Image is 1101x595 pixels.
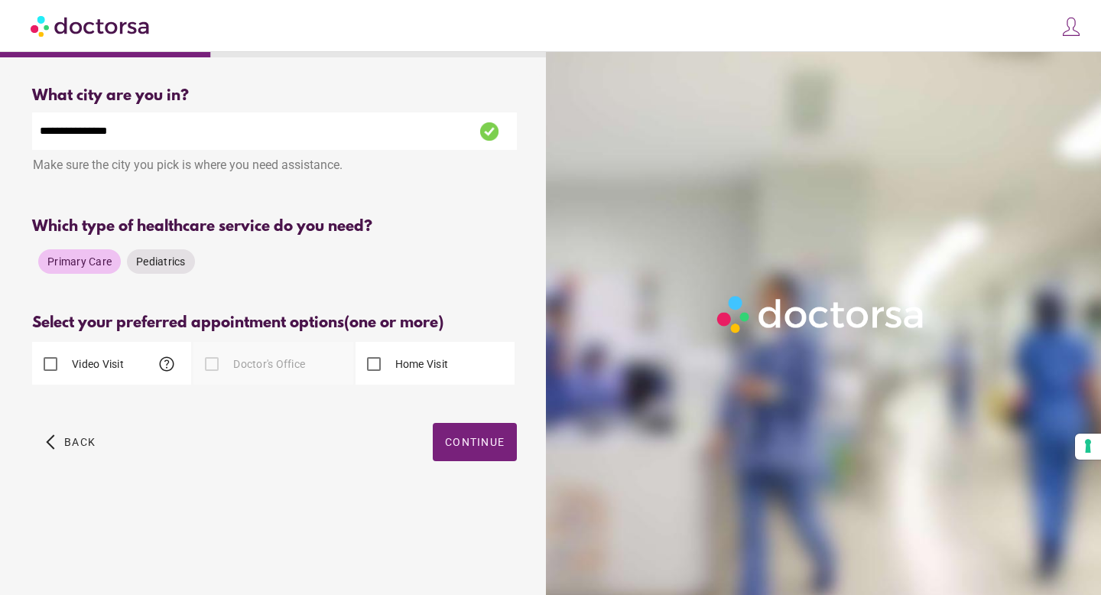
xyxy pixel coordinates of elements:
span: Back [64,436,96,448]
button: Your consent preferences for tracking technologies [1075,434,1101,460]
button: arrow_back_ios Back [40,423,102,461]
img: icons8-customer-100.png [1060,16,1082,37]
span: help [158,355,176,373]
div: Select your preferred appointment options [32,314,517,332]
img: Doctorsa.com [31,8,151,43]
span: Primary Care [47,255,112,268]
div: What city are you in? [32,87,517,105]
img: Logo-Doctorsa-trans-White-partial-flat.png [711,290,931,339]
span: Pediatrics [136,255,186,268]
span: Continue [445,436,505,448]
button: Continue [433,423,517,461]
label: Doctor's Office [230,356,305,372]
label: Home Visit [392,356,449,372]
label: Video Visit [69,356,124,372]
div: Make sure the city you pick is where you need assistance. [32,150,517,184]
div: Which type of healthcare service do you need? [32,218,517,236]
span: (one or more) [344,314,443,332]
